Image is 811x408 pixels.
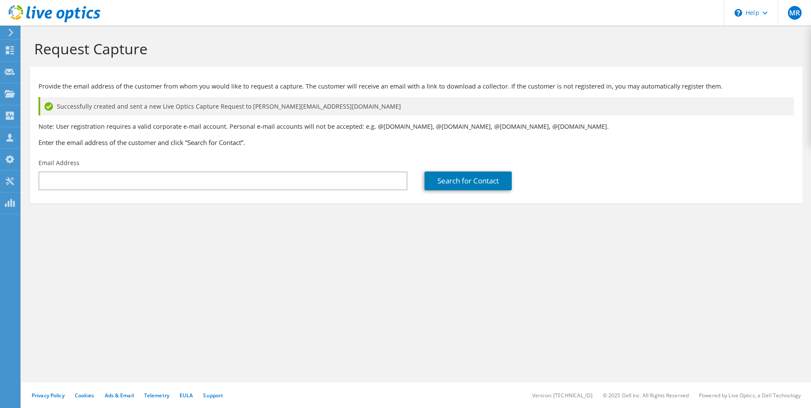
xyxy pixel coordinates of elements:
[38,82,794,91] p: Provide the email address of the customer from whom you would like to request a capture. The cust...
[788,6,802,20] span: MR
[38,122,794,131] p: Note: User registration requires a valid corporate e-mail account. Personal e-mail accounts will ...
[425,171,512,190] a: Search for Contact
[75,392,94,399] a: Cookies
[57,102,401,111] span: Successfully created and sent a new Live Optics Capture Request to [PERSON_NAME][EMAIL_ADDRESS][D...
[699,392,801,399] li: Powered by Live Optics, a Dell Technology
[603,392,689,399] li: © 2025 Dell Inc. All Rights Reserved
[38,138,794,147] h3: Enter the email address of the customer and click “Search for Contact”.
[144,392,169,399] a: Telemetry
[32,392,65,399] a: Privacy Policy
[203,392,223,399] a: Support
[38,159,80,167] label: Email Address
[180,392,193,399] a: EULA
[105,392,134,399] a: Ads & Email
[532,392,593,399] li: Version: [TECHNICAL_ID]
[34,40,794,58] h1: Request Capture
[734,9,742,17] svg: \n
